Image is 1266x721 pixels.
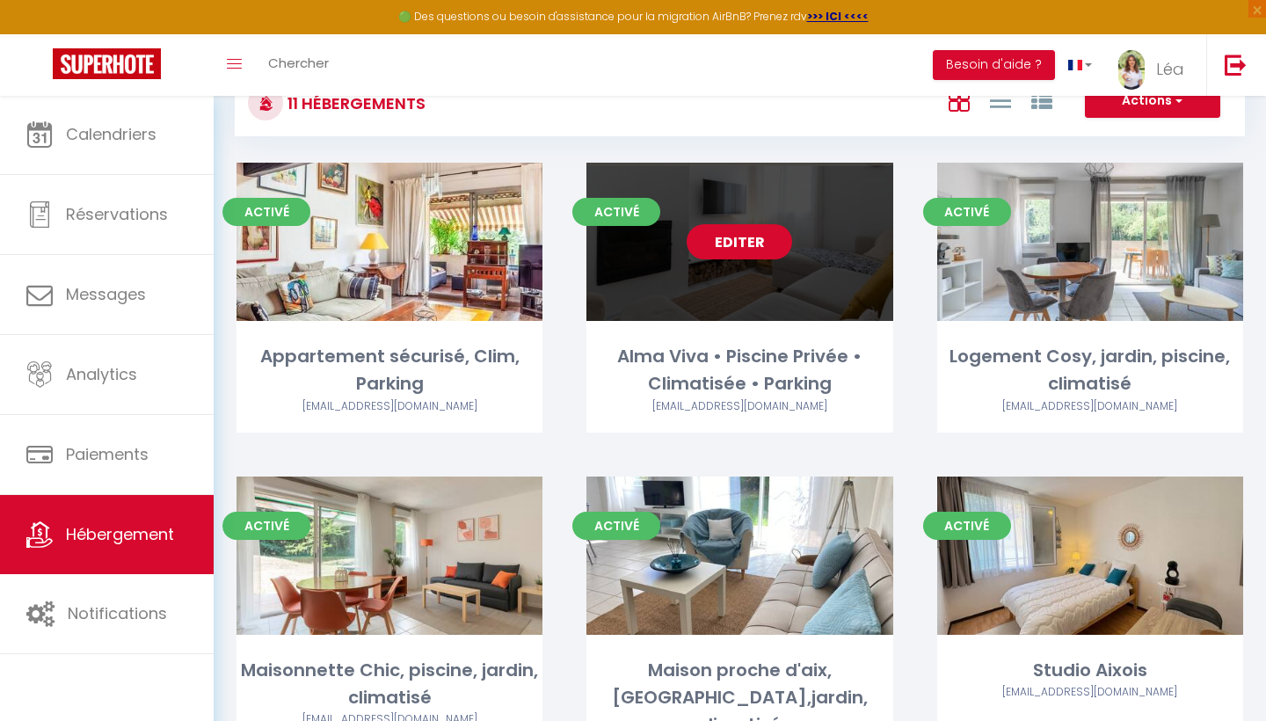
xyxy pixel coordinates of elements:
img: ... [1118,50,1145,90]
div: Studio Aixois [937,657,1243,684]
span: Activé [222,198,310,226]
a: Vue en Box [949,85,970,114]
span: Activé [923,512,1011,540]
span: Chercher [268,54,329,72]
span: Activé [222,512,310,540]
span: Calendriers [66,123,156,145]
div: Appartement sécurisé, Clim, Parking [236,343,542,398]
div: Airbnb [937,684,1243,701]
span: Messages [66,283,146,305]
a: >>> ICI <<<< [807,9,869,24]
span: Activé [572,198,660,226]
span: Notifications [68,602,167,624]
div: Logement Cosy, jardin, piscine, climatisé [937,343,1243,398]
a: ... Léa [1105,34,1206,96]
a: Vue en Liste [990,85,1011,114]
a: Vue par Groupe [1031,85,1052,114]
h3: 11 Hébergements [283,84,426,123]
span: Hébergement [66,523,174,545]
div: Airbnb [937,398,1243,415]
div: Airbnb [586,398,892,415]
div: Airbnb [236,398,542,415]
div: Alma Viva • Piscine Privée • Climatisée • Parking [586,343,892,398]
span: Réservations [66,203,168,225]
img: Super Booking [53,48,161,79]
a: Editer [687,224,792,259]
span: Paiements [66,443,149,465]
button: Actions [1085,84,1220,119]
span: Activé [923,198,1011,226]
span: Léa [1156,58,1184,80]
div: Maisonnette Chic, piscine, jardin, climatisé [236,657,542,712]
span: Analytics [66,363,137,385]
button: Besoin d'aide ? [933,50,1055,80]
img: logout [1225,54,1247,76]
a: Chercher [255,34,342,96]
span: Activé [572,512,660,540]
